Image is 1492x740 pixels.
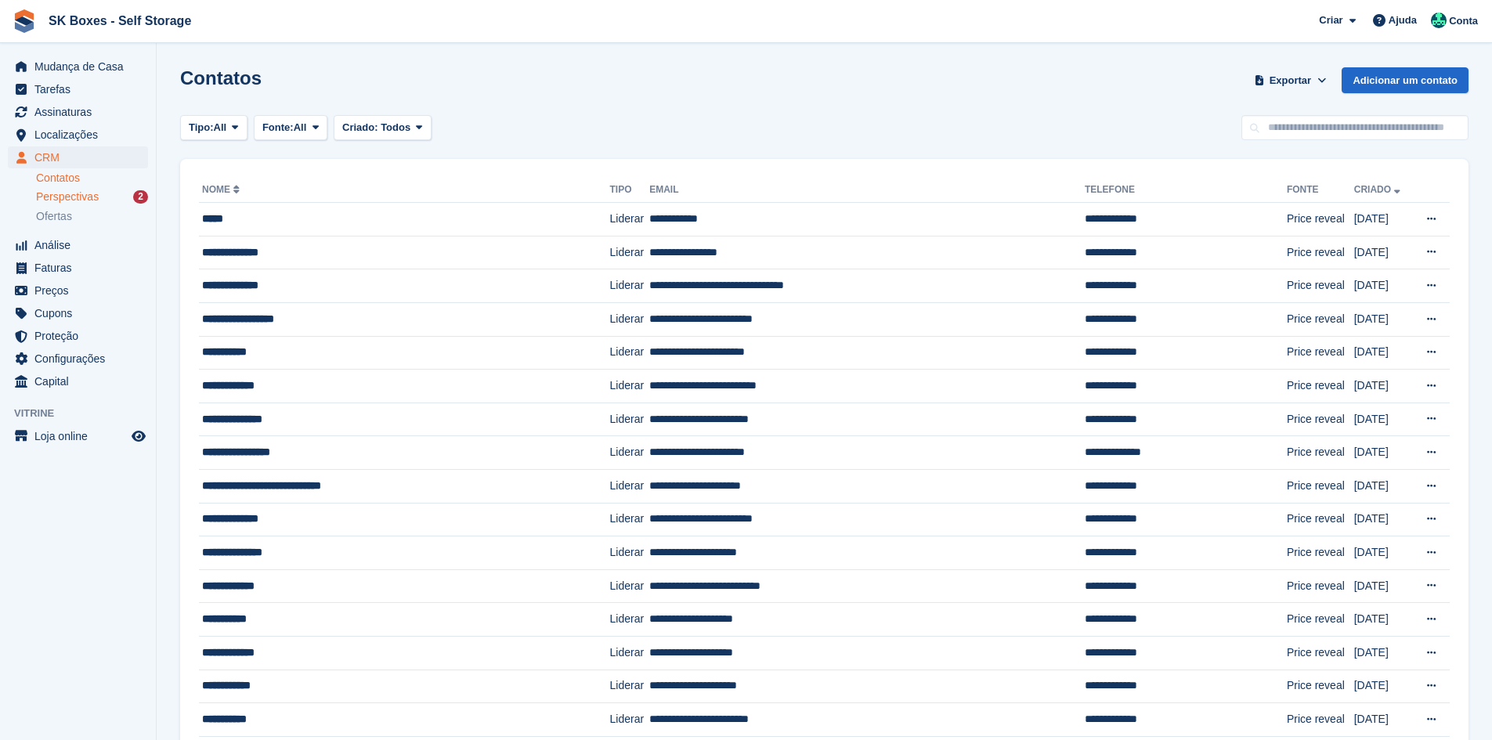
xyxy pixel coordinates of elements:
td: Price reveal [1287,469,1354,503]
td: [DATE] [1354,703,1412,737]
span: Ofertas [36,209,72,224]
td: [DATE] [1354,670,1412,703]
button: Criado: Todos [334,115,432,141]
td: Price reveal [1287,269,1354,303]
td: Liderar [610,569,650,603]
a: menu [8,56,148,78]
span: All [294,120,307,135]
td: Liderar [610,336,650,370]
div: 2 [133,190,148,204]
a: menu [8,302,148,324]
a: menu [8,146,148,168]
td: [DATE] [1354,302,1412,336]
th: Email [649,178,1085,203]
td: [DATE] [1354,336,1412,370]
td: Liderar [610,302,650,336]
td: [DATE] [1354,236,1412,269]
td: Liderar [610,536,650,570]
span: Faturas [34,257,128,279]
td: Liderar [610,603,650,637]
span: Preços [34,280,128,301]
td: Liderar [610,269,650,303]
a: SK Boxes - Self Storage [42,8,197,34]
span: Criar [1319,13,1342,28]
th: Fonte [1287,178,1354,203]
span: Exportar [1270,73,1311,88]
td: Price reveal [1287,236,1354,269]
img: stora-icon-8386f47178a22dfd0bd8f6a31ec36ba5ce8667c1dd55bd0f319d3a0aa187defe.svg [13,9,36,33]
td: [DATE] [1354,536,1412,570]
span: Localizações [34,124,128,146]
td: Price reveal [1287,603,1354,637]
td: Liderar [610,703,650,737]
th: Telefone [1085,178,1287,203]
h1: Contatos [180,67,262,88]
a: Contatos [36,171,148,186]
span: Fonte: [262,120,294,135]
span: CRM [34,146,128,168]
td: Price reveal [1287,536,1354,570]
a: Loja de pré-visualização [129,427,148,446]
td: Liderar [610,436,650,470]
td: Price reveal [1287,636,1354,670]
span: Ajuda [1389,13,1417,28]
span: Tipo: [189,120,214,135]
td: [DATE] [1354,469,1412,503]
a: Ofertas [36,208,148,225]
a: menu [8,348,148,370]
td: [DATE] [1354,436,1412,470]
td: Price reveal [1287,402,1354,436]
td: [DATE] [1354,203,1412,236]
a: Perspectivas 2 [36,189,148,205]
img: Cláudio Borges [1431,13,1447,28]
a: menu [8,78,148,100]
a: menu [8,280,148,301]
a: Nome [202,184,243,195]
th: Tipo [610,178,650,203]
span: Proteção [34,325,128,347]
button: Exportar [1251,67,1329,93]
span: Capital [34,370,128,392]
td: Liderar [610,402,650,436]
td: Liderar [610,370,650,403]
a: menu [8,325,148,347]
span: Mudança de Casa [34,56,128,78]
a: menu [8,370,148,392]
td: Liderar [610,670,650,703]
span: Perspectivas [36,190,99,204]
span: Conta [1449,13,1478,29]
a: menu [8,425,148,447]
td: Price reveal [1287,503,1354,536]
td: [DATE] [1354,636,1412,670]
td: Price reveal [1287,436,1354,470]
span: Criado: [342,121,378,133]
a: menu [8,234,148,256]
td: [DATE] [1354,269,1412,303]
td: [DATE] [1354,569,1412,603]
td: Price reveal [1287,670,1354,703]
td: [DATE] [1354,402,1412,436]
span: Loja online [34,425,128,447]
td: Liderar [610,469,650,503]
span: All [214,120,227,135]
a: Criado [1354,184,1403,195]
span: Configurações [34,348,128,370]
a: menu [8,257,148,279]
td: [DATE] [1354,503,1412,536]
td: Liderar [610,236,650,269]
span: Assinaturas [34,101,128,123]
button: Tipo: All [180,115,247,141]
td: Liderar [610,636,650,670]
button: Fonte: All [254,115,327,141]
td: Price reveal [1287,336,1354,370]
span: Análise [34,234,128,256]
td: Price reveal [1287,370,1354,403]
span: Tarefas [34,78,128,100]
td: Liderar [610,503,650,536]
td: Price reveal [1287,203,1354,236]
a: menu [8,101,148,123]
td: [DATE] [1354,603,1412,637]
span: Cupons [34,302,128,324]
td: Price reveal [1287,302,1354,336]
td: Price reveal [1287,569,1354,603]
